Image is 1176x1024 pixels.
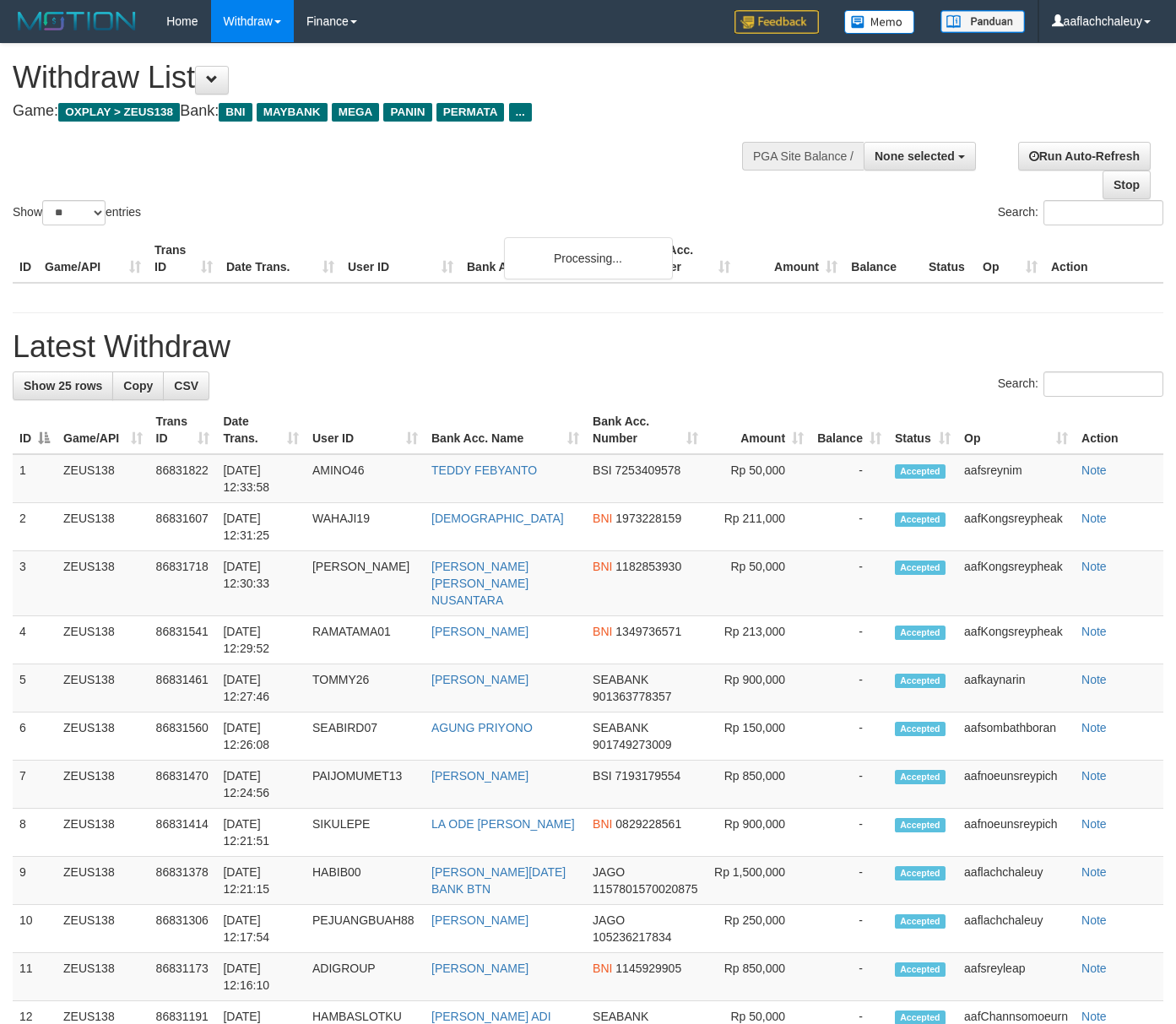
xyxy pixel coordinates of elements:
[306,406,425,454] th: User ID: activate to sort column ascending
[957,454,1075,503] td: aafsreynim
[13,809,57,857] td: 8
[13,712,57,761] td: 6
[13,406,57,454] th: ID: activate to sort column descending
[163,371,209,400] a: CSV
[149,406,217,454] th: Trans ID: activate to sort column ascending
[957,761,1075,809] td: aafnoeunsreypich
[1075,406,1163,454] th: Action
[42,200,106,225] select: Showentries
[957,551,1075,616] td: aafKongsreypheak
[957,712,1075,761] td: aafsombathboran
[149,761,217,809] td: 86831470
[998,200,1163,225] label: Search:
[593,930,671,944] span: Copy 105236217834 to clipboard
[810,761,888,809] td: -
[216,761,306,809] td: [DATE] 12:24:56
[1081,463,1107,477] a: Note
[431,560,528,607] a: [PERSON_NAME] [PERSON_NAME] NUSANTARA
[810,809,888,857] td: -
[957,905,1075,953] td: aaflachchaleuy
[737,235,844,283] th: Amount
[593,1010,648,1023] span: SEABANK
[1081,817,1107,831] a: Note
[123,379,153,393] span: Copy
[13,200,141,225] label: Show entries
[615,512,681,525] span: Copy 1973228159 to clipboard
[13,616,57,664] td: 4
[705,761,810,809] td: Rp 850,000
[13,905,57,953] td: 10
[705,616,810,664] td: Rp 213,000
[149,454,217,503] td: 86831822
[306,551,425,616] td: [PERSON_NAME]
[922,235,976,283] th: Status
[57,953,149,1001] td: ZEUS138
[593,512,612,525] span: BNI
[57,664,149,712] td: ZEUS138
[593,690,671,703] span: Copy 901363778357 to clipboard
[844,10,915,34] img: Button%20Memo.svg
[219,103,252,122] span: BNI
[216,712,306,761] td: [DATE] 12:26:08
[895,674,946,688] span: Accepted
[216,809,306,857] td: [DATE] 12:21:51
[957,809,1075,857] td: aafnoeunsreypich
[431,817,575,831] a: LA ODE [PERSON_NAME]
[957,503,1075,551] td: aafKongsreypheak
[705,454,810,503] td: Rp 50,000
[13,61,767,95] h1: Withdraw List
[13,857,57,905] td: 9
[1018,142,1151,171] a: Run Auto-Refresh
[38,235,148,283] th: Game/API
[1081,913,1107,927] a: Note
[810,857,888,905] td: -
[888,406,957,454] th: Status: activate to sort column ascending
[436,103,505,122] span: PERMATA
[810,664,888,712] td: -
[593,625,612,638] span: BNI
[810,953,888,1001] td: -
[149,809,217,857] td: 86831414
[57,454,149,503] td: ZEUS138
[1044,235,1163,283] th: Action
[615,560,681,573] span: Copy 1182853930 to clipboard
[895,464,946,479] span: Accepted
[431,512,564,525] a: [DEMOGRAPHIC_DATA]
[593,769,612,783] span: BSI
[895,914,946,929] span: Accepted
[149,905,217,953] td: 86831306
[615,625,681,638] span: Copy 1349736571 to clipboard
[306,664,425,712] td: TOMMY26
[13,330,1163,364] h1: Latest Withdraw
[593,865,625,879] span: JAGO
[216,503,306,551] td: [DATE] 12:31:25
[13,8,141,34] img: MOTION_logo.png
[306,953,425,1001] td: ADIGROUP
[13,551,57,616] td: 3
[57,761,149,809] td: ZEUS138
[13,454,57,503] td: 1
[593,962,612,975] span: BNI
[1081,769,1107,783] a: Note
[810,905,888,953] td: -
[705,664,810,712] td: Rp 900,000
[957,406,1075,454] th: Op: activate to sort column ascending
[810,406,888,454] th: Balance: activate to sort column ascending
[1081,560,1107,573] a: Note
[216,616,306,664] td: [DATE] 12:29:52
[13,371,113,400] a: Show 25 rows
[895,722,946,736] span: Accepted
[1081,865,1107,879] a: Note
[13,503,57,551] td: 2
[431,721,533,734] a: AGUNG PRIYONO
[257,103,328,122] span: MAYBANK
[705,503,810,551] td: Rp 211,000
[13,953,57,1001] td: 11
[895,866,946,880] span: Accepted
[306,454,425,503] td: AMINO46
[425,406,586,454] th: Bank Acc. Name: activate to sort column ascending
[810,551,888,616] td: -
[57,503,149,551] td: ZEUS138
[1043,371,1163,397] input: Search:
[216,454,306,503] td: [DATE] 12:33:58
